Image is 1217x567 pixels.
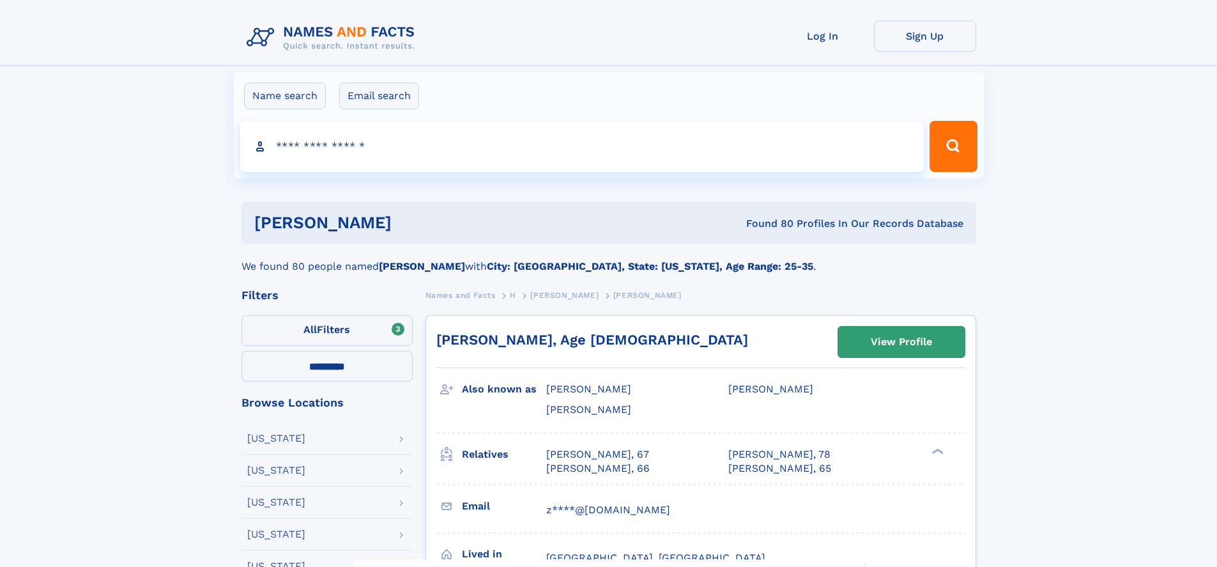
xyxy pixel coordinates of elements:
[871,327,932,357] div: View Profile
[613,291,682,300] span: [PERSON_NAME]
[241,290,413,301] div: Filters
[247,433,305,444] div: [US_STATE]
[487,260,813,272] b: City: [GEOGRAPHIC_DATA], State: [US_STATE], Age Range: 25-35
[569,217,963,231] div: Found 80 Profiles In Our Records Database
[462,543,546,565] h3: Lived in
[241,244,976,274] div: We found 80 people named with .
[247,529,305,540] div: [US_STATE]
[254,215,569,231] h1: [PERSON_NAME]
[436,332,748,348] a: [PERSON_NAME], Age [DEMOGRAPHIC_DATA]
[379,260,465,272] b: [PERSON_NAME]
[728,383,813,395] span: [PERSON_NAME]
[530,291,599,300] span: [PERSON_NAME]
[728,462,831,476] a: [PERSON_NAME], 65
[546,447,649,462] a: [PERSON_NAME], 67
[244,82,326,109] label: Name search
[546,552,765,564] span: [GEOGRAPHIC_DATA], [GEOGRAPHIC_DATA]
[772,20,874,52] a: Log In
[530,287,599,303] a: [PERSON_NAME]
[546,462,650,476] a: [PERSON_NAME], 66
[240,121,924,172] input: search input
[546,403,631,416] span: [PERSON_NAME]
[425,287,496,303] a: Names and Facts
[510,287,516,303] a: H
[462,444,546,465] h3: Relatives
[241,20,425,55] img: Logo Names and Facts
[247,497,305,508] div: [US_STATE]
[241,315,413,346] label: Filters
[546,383,631,395] span: [PERSON_NAME]
[838,327,965,357] a: View Profile
[241,397,413,408] div: Browse Locations
[874,20,976,52] a: Sign Up
[510,291,516,300] span: H
[728,447,830,462] a: [PERSON_NAME], 78
[462,378,546,400] h3: Also known as
[462,495,546,517] h3: Email
[930,121,977,172] button: Search Button
[303,323,317,336] span: All
[339,82,419,109] label: Email search
[247,465,305,476] div: [US_STATE]
[929,447,944,455] div: ❯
